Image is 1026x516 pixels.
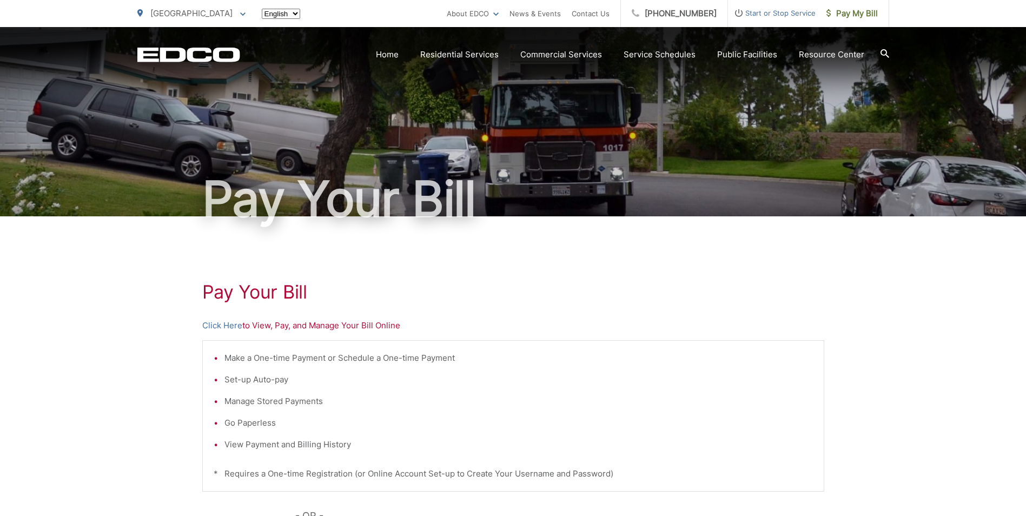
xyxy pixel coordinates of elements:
[224,416,813,429] li: Go Paperless
[202,281,824,303] h1: Pay Your Bill
[509,7,561,20] a: News & Events
[572,7,610,20] a: Contact Us
[447,7,499,20] a: About EDCO
[224,373,813,386] li: Set-up Auto-pay
[799,48,864,61] a: Resource Center
[202,319,242,332] a: Click Here
[376,48,399,61] a: Home
[717,48,777,61] a: Public Facilities
[224,395,813,408] li: Manage Stored Payments
[202,319,824,332] p: to View, Pay, and Manage Your Bill Online
[137,172,889,226] h1: Pay Your Bill
[224,438,813,451] li: View Payment and Billing History
[137,47,240,62] a: EDCD logo. Return to the homepage.
[224,352,813,365] li: Make a One-time Payment or Schedule a One-time Payment
[420,48,499,61] a: Residential Services
[262,9,300,19] select: Select a language
[214,467,813,480] p: * Requires a One-time Registration (or Online Account Set-up to Create Your Username and Password)
[520,48,602,61] a: Commercial Services
[624,48,696,61] a: Service Schedules
[150,8,233,18] span: [GEOGRAPHIC_DATA]
[826,7,878,20] span: Pay My Bill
